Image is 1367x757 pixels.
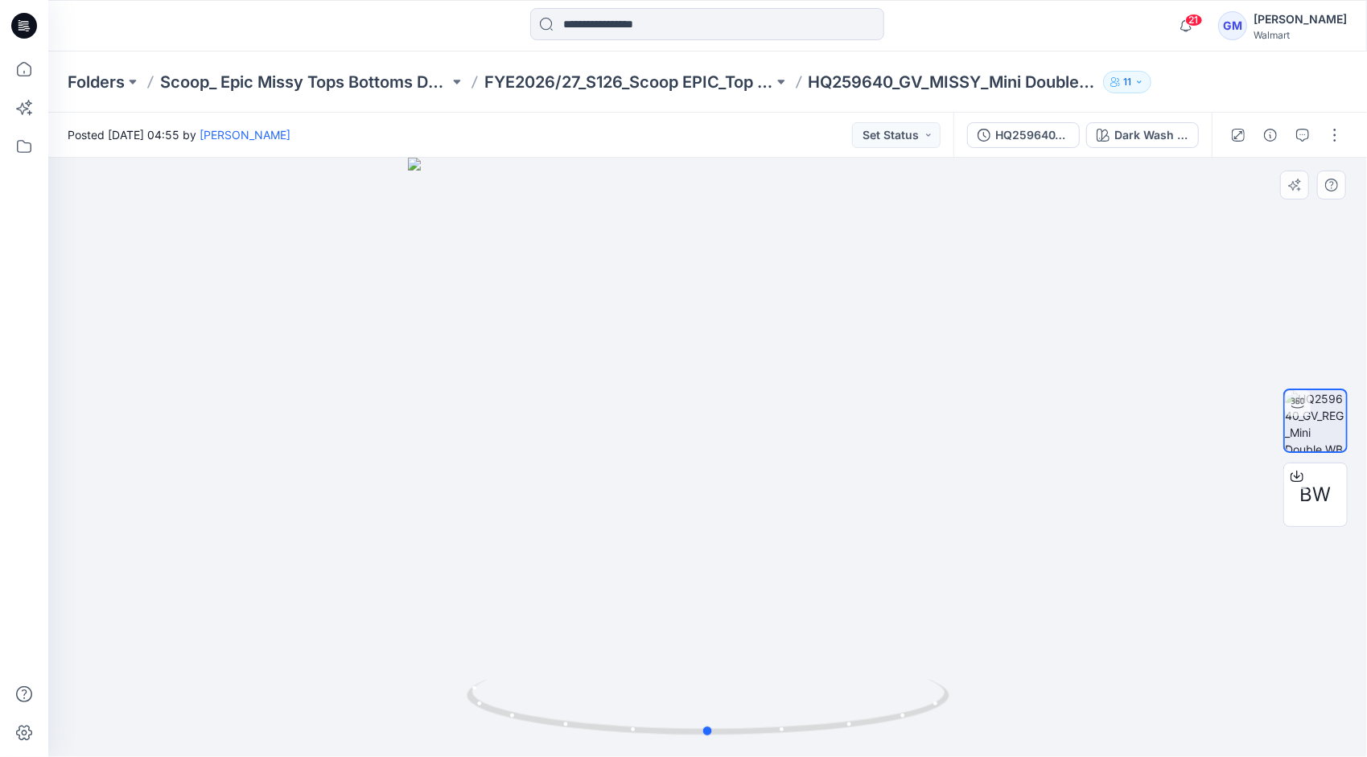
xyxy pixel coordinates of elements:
[200,128,290,142] a: [PERSON_NAME]
[1254,29,1347,41] div: Walmart
[995,126,1069,144] div: HQ259640_GV_MISSY_Mini Double WB Skirt
[809,71,1097,93] p: HQ259640_GV_MISSY_Mini Double WB Skirt
[1285,390,1346,451] img: HQ259640_GV_REG_Mini Double WB Skirt
[1300,480,1332,509] span: BW
[1123,73,1131,91] p: 11
[1254,10,1347,29] div: [PERSON_NAME]
[1258,122,1283,148] button: Details
[1086,122,1199,148] button: Dark Wash Acid_Denim
[160,71,449,93] a: Scoop_ Epic Missy Tops Bottoms Dress
[68,71,125,93] a: Folders
[1103,71,1151,93] button: 11
[1114,126,1188,144] div: Dark Wash Acid_Denim
[1218,11,1247,40] div: GM
[484,71,773,93] a: FYE2026/27_S126_Scoop EPIC_Top & Bottom
[967,122,1080,148] button: HQ259640_GV_MISSY_Mini Double WB Skirt
[1185,14,1203,27] span: 21
[68,126,290,143] span: Posted [DATE] 04:55 by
